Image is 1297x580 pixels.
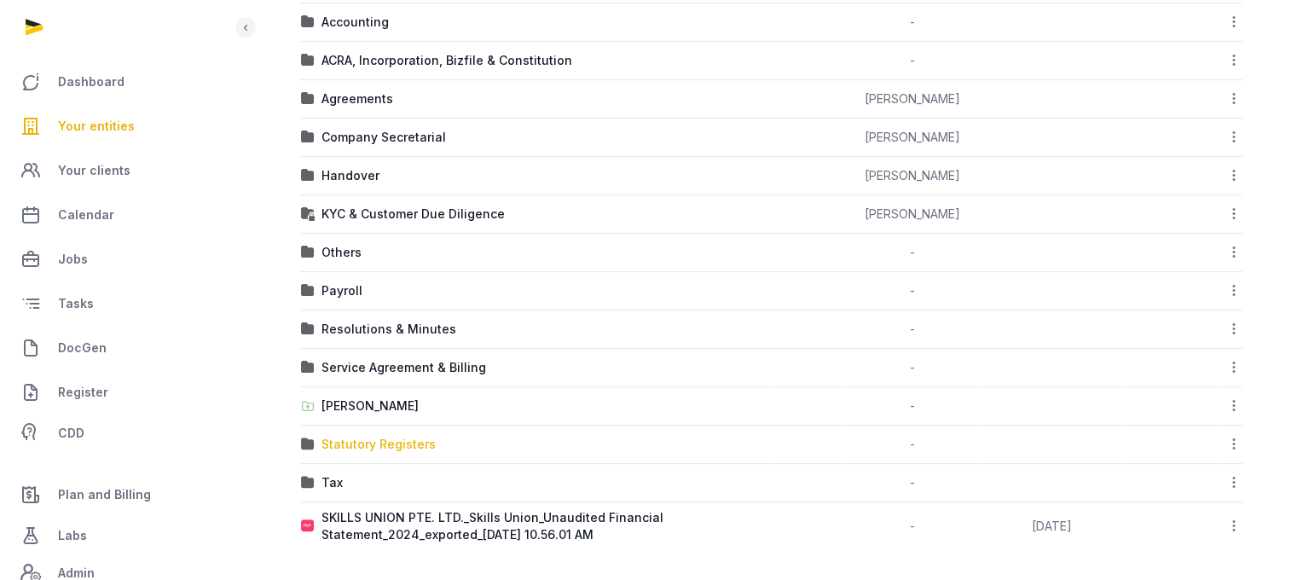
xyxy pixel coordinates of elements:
[321,436,436,453] div: Statutory Registers
[14,474,231,515] a: Plan and Billing
[58,72,124,92] span: Dashboard
[843,42,981,80] td: -
[843,426,981,464] td: -
[14,328,231,368] a: DocGen
[301,322,315,336] img: folder.svg
[843,80,981,119] td: [PERSON_NAME]
[321,206,505,223] div: KYC & Customer Due Diligence
[14,194,231,235] a: Calendar
[14,416,231,450] a: CDD
[843,310,981,349] td: -
[843,157,981,195] td: [PERSON_NAME]
[843,272,981,310] td: -
[843,195,981,234] td: [PERSON_NAME]
[58,338,107,358] span: DocGen
[1032,519,1072,533] span: [DATE]
[321,321,456,338] div: Resolutions & Minutes
[58,293,94,314] span: Tasks
[301,246,315,259] img: folder.svg
[14,61,231,102] a: Dashboard
[301,284,315,298] img: folder.svg
[58,205,114,225] span: Calendar
[14,372,231,413] a: Register
[301,399,315,413] img: folder-upload.svg
[321,282,362,299] div: Payroll
[14,239,231,280] a: Jobs
[843,387,981,426] td: -
[58,249,88,270] span: Jobs
[301,169,315,183] img: folder.svg
[58,525,87,546] span: Labs
[58,423,84,444] span: CDD
[321,129,446,146] div: Company Secretarial
[321,90,393,107] div: Agreements
[843,234,981,272] td: -
[321,397,419,415] div: [PERSON_NAME]
[301,130,315,144] img: folder.svg
[301,54,315,67] img: folder.svg
[843,3,981,42] td: -
[301,519,315,533] img: pdf.svg
[14,106,231,147] a: Your entities
[843,464,981,502] td: -
[321,509,771,543] div: SKILLS UNION PTE. LTD._Skills Union_Unaudited Financial Statement_2024_exported_[DATE] 10.56.01 AM
[14,283,231,324] a: Tasks
[14,150,231,191] a: Your clients
[321,14,389,31] div: Accounting
[321,244,362,261] div: Others
[843,502,981,551] td: -
[321,474,343,491] div: Tax
[301,476,315,490] img: folder.svg
[58,160,130,181] span: Your clients
[321,167,379,184] div: Handover
[321,359,486,376] div: Service Agreement & Billing
[301,207,315,221] img: folder-locked-icon.svg
[301,15,315,29] img: folder.svg
[843,119,981,157] td: [PERSON_NAME]
[58,382,108,403] span: Register
[14,515,231,556] a: Labs
[58,116,135,136] span: Your entities
[301,361,315,374] img: folder.svg
[301,92,315,106] img: folder.svg
[843,349,981,387] td: -
[301,438,315,451] img: folder.svg
[321,52,572,69] div: ACRA, Incorporation, Bizfile & Constitution
[58,484,151,505] span: Plan and Billing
